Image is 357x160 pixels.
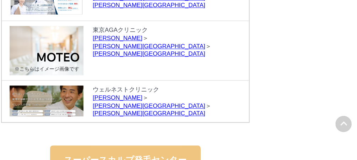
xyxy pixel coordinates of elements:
a: [PERSON_NAME] [93,35,142,42]
img: MOTEO [37,52,79,62]
img: PAGE UP [336,116,352,132]
span: ※こちらはイメージ画像です [15,66,79,72]
li: ＞ [93,102,211,110]
a: [PERSON_NAME][GEOGRAPHIC_DATA] [93,2,205,9]
a: [PERSON_NAME][GEOGRAPHIC_DATA] [93,50,205,57]
a: [PERSON_NAME][GEOGRAPHIC_DATA] [93,43,205,50]
a: [PERSON_NAME][GEOGRAPHIC_DATA] [93,103,205,109]
li: ＞ [93,34,148,42]
a: [PERSON_NAME] [93,94,142,101]
a: ウェルネストクリニック [93,86,159,93]
img: NO IMAGE [10,26,84,75]
li: ＞ [93,94,148,102]
a: 東京AGAクリニック [93,27,148,33]
a: [PERSON_NAME][GEOGRAPHIC_DATA] [93,110,205,117]
img: ウェルネストクリニック [10,85,84,116]
li: ＞ [93,42,211,50]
